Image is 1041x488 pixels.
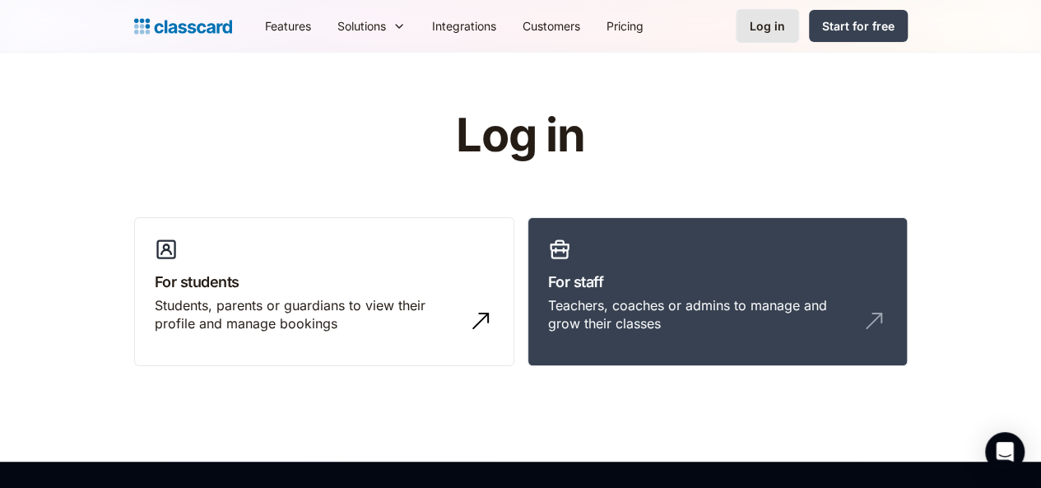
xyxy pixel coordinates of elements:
div: Solutions [337,17,386,35]
a: Pricing [593,7,657,44]
a: Customers [509,7,593,44]
div: Log in [750,17,785,35]
a: For staffTeachers, coaches or admins to manage and grow their classes [527,217,908,367]
a: Features [252,7,324,44]
a: Log in [736,9,799,43]
div: Students, parents or guardians to view their profile and manage bookings [155,296,461,333]
a: For studentsStudents, parents or guardians to view their profile and manage bookings [134,217,514,367]
div: Open Intercom Messenger [985,432,1025,472]
a: home [134,15,232,38]
a: Integrations [419,7,509,44]
div: Teachers, coaches or admins to manage and grow their classes [548,296,854,333]
h3: For students [155,271,494,293]
a: Start for free [809,10,908,42]
h3: For staff [548,271,887,293]
div: Start for free [822,17,895,35]
div: Solutions [324,7,419,44]
h1: Log in [259,110,782,161]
